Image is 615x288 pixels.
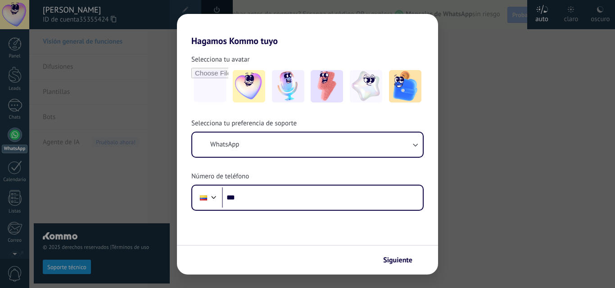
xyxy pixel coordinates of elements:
img: -2.jpeg [272,70,304,102]
img: -5.jpeg [389,70,421,102]
span: Selecciona tu avatar [191,55,249,64]
img: -4.jpeg [350,70,382,102]
img: -1.jpeg [233,70,265,102]
button: WhatsApp [192,133,423,157]
div: Colombia: + 57 [195,188,212,207]
img: -3.jpeg [311,70,343,102]
span: WhatsApp [210,140,239,149]
span: Siguiente [383,257,412,263]
span: Selecciona tu preferencia de soporte [191,119,297,128]
h2: Hagamos Kommo tuyo [177,14,438,46]
span: Número de teléfono [191,172,249,181]
button: Siguiente [379,253,425,268]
